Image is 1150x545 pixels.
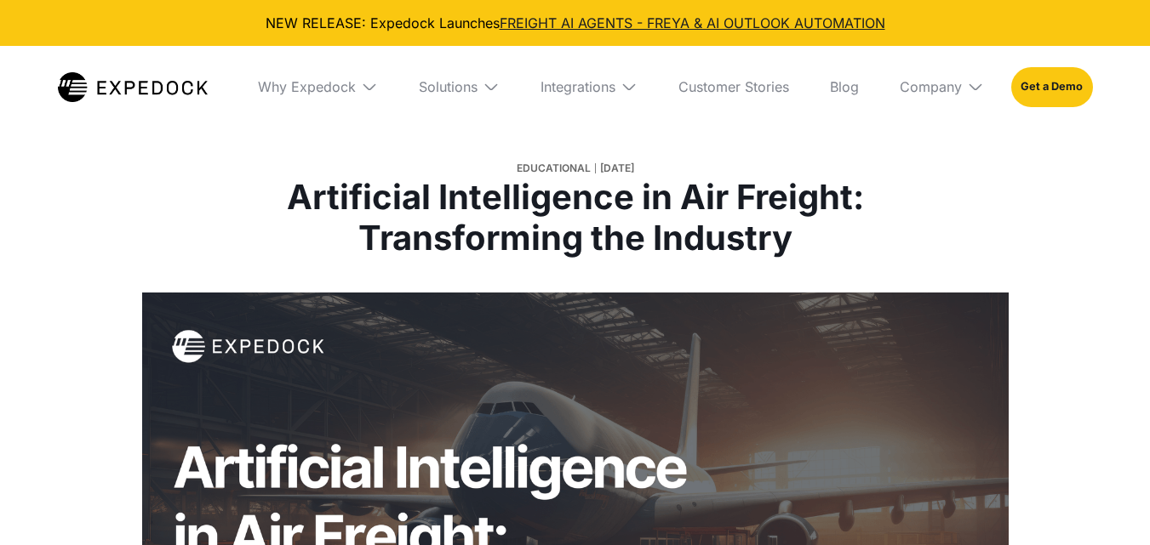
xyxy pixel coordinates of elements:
[816,46,873,128] a: Blog
[260,177,891,258] h1: Artificial Intelligence in Air Freight: Transforming the Industry
[665,46,803,128] a: Customer Stories
[600,160,634,177] div: [DATE]
[244,46,392,128] div: Why Expedock
[517,160,591,177] div: Educational
[527,46,651,128] div: Integrations
[1065,463,1150,545] iframe: Chat Widget
[419,78,478,95] div: Solutions
[900,78,962,95] div: Company
[14,14,1136,32] div: NEW RELEASE: Expedock Launches
[541,78,615,95] div: Integrations
[500,14,885,31] a: FREIGHT AI AGENTS - FREYA & AI OUTLOOK AUTOMATION
[886,46,998,128] div: Company
[405,46,513,128] div: Solutions
[1011,67,1092,106] a: Get a Demo
[258,78,356,95] div: Why Expedock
